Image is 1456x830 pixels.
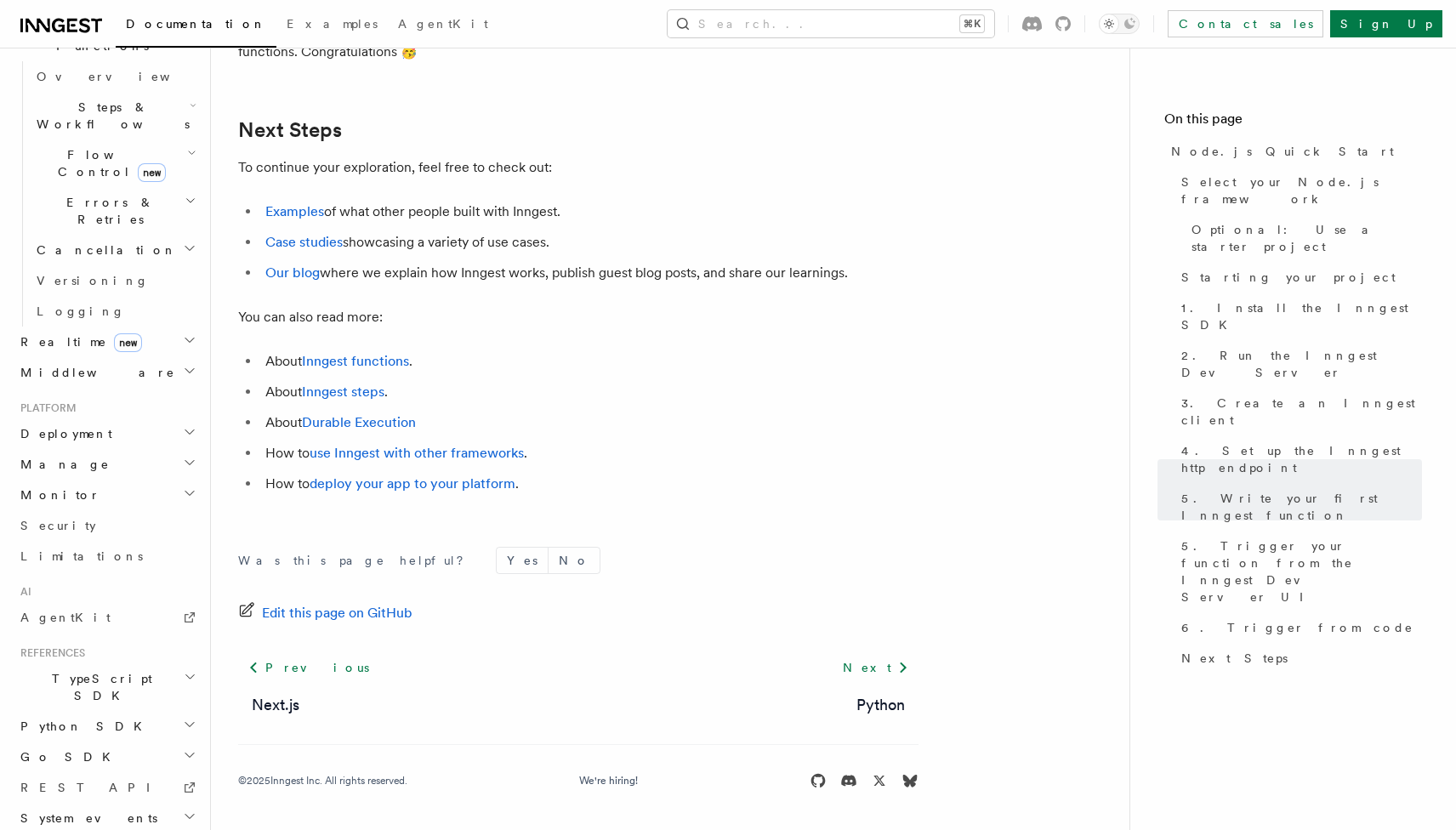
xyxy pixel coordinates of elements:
[833,652,919,683] a: Next
[14,486,100,503] span: Monitor
[14,772,200,803] a: REST API
[549,548,600,573] button: No
[14,602,200,633] a: AgentKit
[30,139,200,187] button: Flow Controlnew
[238,305,919,329] p: You can also read more:
[1174,293,1422,340] a: 1. Install the Inngest SDK
[265,203,324,219] a: Examples
[1174,340,1422,388] a: 2. Run the Inngest Dev Server
[276,5,388,46] a: Examples
[265,234,343,250] a: Case studies
[30,99,190,133] span: Steps & Workflows
[14,418,200,449] button: Deployment
[114,333,142,352] span: new
[30,235,200,265] button: Cancellation
[14,718,152,735] span: Python SDK
[1181,490,1422,524] span: 5. Write your first Inngest function
[238,652,378,683] a: Previous
[302,384,384,400] a: Inngest steps
[302,414,416,430] a: Durable Execution
[30,187,200,235] button: Errors & Retries
[668,10,994,37] button: Search...⌘K
[14,663,200,711] button: TypeScript SDK
[37,304,125,318] span: Logging
[1099,14,1140,34] button: Toggle dark mode
[37,274,149,287] span: Versioning
[20,549,143,563] span: Limitations
[238,118,342,142] a: Next Steps
[1174,643,1422,674] a: Next Steps
[388,5,498,46] a: AgentKit
[260,411,919,435] li: About
[310,475,515,492] a: deploy your app to your platform
[1174,167,1422,214] a: Select your Node.js framework
[1181,173,1422,207] span: Select your Node.js framework
[1181,395,1422,429] span: 3. Create an Inngest client
[260,200,919,224] li: of what other people built with Inngest.
[1181,347,1422,381] span: 2. Run the Inngest Dev Server
[260,261,919,285] li: where we explain how Inngest works, publish guest blog posts, and share our learnings.
[1174,388,1422,435] a: 3. Create an Inngest client
[238,601,412,625] a: Edit this page on GitHub
[20,611,111,624] span: AgentKit
[116,5,276,48] a: Documentation
[260,350,919,373] li: About .
[252,693,299,717] a: Next.js
[14,357,200,388] button: Middleware
[14,401,77,415] span: Platform
[37,70,212,83] span: Overview
[14,541,200,571] a: Limitations
[20,781,165,794] span: REST API
[260,230,919,254] li: showcasing a variety of use cases.
[1174,612,1422,643] a: 6. Trigger from code
[1185,214,1422,262] a: Optional: Use a starter project
[1181,299,1422,333] span: 1. Install the Inngest SDK
[14,646,85,660] span: References
[14,711,200,742] button: Python SDK
[960,15,984,32] kbd: ⌘K
[856,693,905,717] a: Python
[260,380,919,404] li: About .
[30,61,200,92] a: Overview
[310,445,524,461] a: use Inngest with other frameworks
[14,480,200,510] button: Monitor
[238,552,475,569] p: Was this page helpful?
[30,146,187,180] span: Flow Control
[1181,442,1422,476] span: 4. Set up the Inngest http endpoint
[1174,435,1422,483] a: 4. Set up the Inngest http endpoint
[14,456,110,473] span: Manage
[238,774,407,787] div: © 2025 Inngest Inc. All rights reserved.
[1181,650,1288,667] span: Next Steps
[1164,109,1422,136] h4: On this page
[262,601,412,625] span: Edit this page on GitHub
[14,333,142,350] span: Realtime
[1164,136,1422,167] a: Node.js Quick Start
[14,364,175,381] span: Middleware
[1168,10,1323,37] a: Contact sales
[302,353,409,369] a: Inngest functions
[126,17,266,31] span: Documentation
[1181,269,1396,286] span: Starting your project
[30,296,200,327] a: Logging
[260,472,919,496] li: How to .
[579,774,638,787] a: We're hiring!
[30,242,177,259] span: Cancellation
[14,585,31,599] span: AI
[14,810,157,827] span: System events
[14,748,121,765] span: Go SDK
[1181,619,1413,636] span: 6. Trigger from code
[14,327,200,357] button: Realtimenew
[260,441,919,465] li: How to .
[287,17,378,31] span: Examples
[1330,10,1442,37] a: Sign Up
[1171,143,1394,160] span: Node.js Quick Start
[1174,262,1422,293] a: Starting your project
[14,425,112,442] span: Deployment
[138,163,166,182] span: new
[30,265,200,296] a: Versioning
[1192,221,1422,255] span: Optional: Use a starter project
[30,92,200,139] button: Steps & Workflows
[1174,483,1422,531] a: 5. Write your first Inngest function
[238,156,919,179] p: To continue your exploration, feel free to check out:
[265,264,320,281] a: Our blog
